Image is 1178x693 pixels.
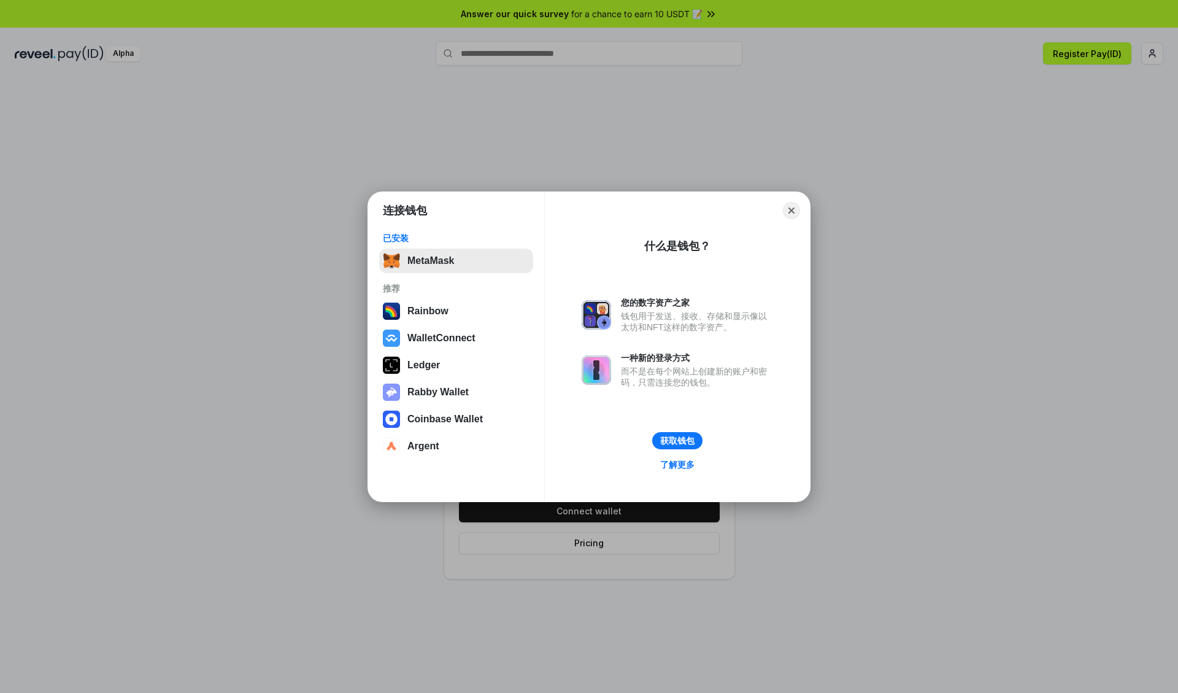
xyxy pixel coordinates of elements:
[644,239,710,254] div: 什么是钱包？
[407,306,448,317] div: Rainbow
[383,252,400,269] img: svg+xml,%3Csvg%20fill%3D%22none%22%20height%3D%2233%22%20viewBox%3D%220%200%2035%2033%22%20width%...
[379,407,533,432] button: Coinbase Wallet
[653,457,702,473] a: 了解更多
[379,353,533,377] button: Ledger
[383,283,529,294] div: 推荐
[383,411,400,428] img: svg+xml,%3Csvg%20width%3D%2228%22%20height%3D%2228%22%20viewBox%3D%220%200%2028%2028%22%20fill%3D...
[582,300,611,330] img: svg+xml,%3Csvg%20xmlns%3D%22http%3A%2F%2Fwww.w3.org%2F2000%2Fsvg%22%20fill%3D%22none%22%20viewBox...
[582,355,611,385] img: svg+xml,%3Csvg%20xmlns%3D%22http%3A%2F%2Fwww.w3.org%2F2000%2Fsvg%22%20fill%3D%22none%22%20viewBox...
[383,438,400,455] img: svg+xml,%3Csvg%20width%3D%2228%22%20height%3D%2228%22%20viewBox%3D%220%200%2028%2028%22%20fill%3D...
[379,249,533,273] button: MetaMask
[383,203,427,218] h1: 连接钱包
[621,366,773,388] div: 而不是在每个网站上创建新的账户和密码，只需连接您的钱包。
[407,360,440,371] div: Ledger
[621,311,773,333] div: 钱包用于发送、接收、存储和显示像以太坊和NFT这样的数字资产。
[660,435,695,446] div: 获取钱包
[379,299,533,323] button: Rainbow
[783,202,800,219] button: Close
[407,441,439,452] div: Argent
[407,387,469,398] div: Rabby Wallet
[621,297,773,308] div: 您的数字资产之家
[383,330,400,347] img: svg+xml,%3Csvg%20width%3D%2228%22%20height%3D%2228%22%20viewBox%3D%220%200%2028%2028%22%20fill%3D...
[383,233,529,244] div: 已安装
[660,459,695,470] div: 了解更多
[652,432,703,449] button: 获取钱包
[379,326,533,350] button: WalletConnect
[407,255,454,266] div: MetaMask
[383,384,400,401] img: svg+xml,%3Csvg%20xmlns%3D%22http%3A%2F%2Fwww.w3.org%2F2000%2Fsvg%22%20fill%3D%22none%22%20viewBox...
[621,352,773,363] div: 一种新的登录方式
[407,333,475,344] div: WalletConnect
[379,380,533,405] button: Rabby Wallet
[383,357,400,374] img: svg+xml,%3Csvg%20xmlns%3D%22http%3A%2F%2Fwww.w3.org%2F2000%2Fsvg%22%20width%3D%2228%22%20height%3...
[407,414,483,425] div: Coinbase Wallet
[383,303,400,320] img: svg+xml,%3Csvg%20width%3D%22120%22%20height%3D%22120%22%20viewBox%3D%220%200%20120%20120%22%20fil...
[379,434,533,459] button: Argent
